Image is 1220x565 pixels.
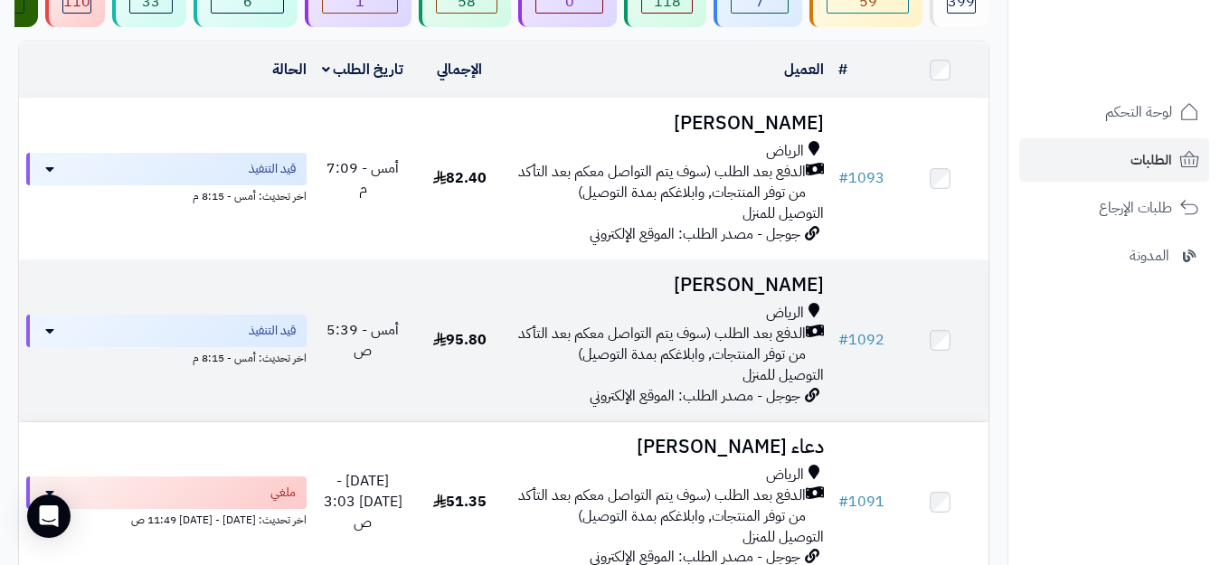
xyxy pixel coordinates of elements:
span: 51.35 [433,491,487,513]
a: تاريخ الطلب [322,59,404,80]
span: طلبات الإرجاع [1099,195,1172,221]
span: الدفع بعد الطلب (سوف يتم التواصل معكم بعد التأكد من توفر المنتجات, وابلاغكم بمدة التوصيل) [515,324,806,365]
span: التوصيل للمنزل [742,202,824,224]
span: لوحة التحكم [1105,99,1172,125]
a: الطلبات [1019,138,1209,182]
div: اخر تحديث: أمس - 8:15 م [26,347,307,366]
span: # [838,329,848,351]
span: أمس - 5:39 ص [326,319,399,362]
span: التوصيل للمنزل [742,526,824,548]
div: اخر تحديث: أمس - 8:15 م [26,185,307,204]
a: #1091 [838,491,884,513]
a: # [838,59,847,80]
a: لوحة التحكم [1019,90,1209,134]
span: جوجل - مصدر الطلب: الموقع الإلكتروني [590,223,800,245]
span: # [838,491,848,513]
img: logo-2.png [1097,46,1203,84]
span: أمس - 7:09 م [326,157,399,200]
span: التوصيل للمنزل [742,364,824,386]
span: # [838,167,848,189]
a: الحالة [272,59,307,80]
a: #1092 [838,329,884,351]
h3: [PERSON_NAME] [515,275,824,296]
a: المدونة [1019,234,1209,278]
span: الرياض [766,303,804,324]
span: قيد التنفيذ [249,160,296,178]
span: 95.80 [433,329,487,351]
span: الرياض [766,465,804,485]
a: #1093 [838,167,884,189]
span: جوجل - مصدر الطلب: الموقع الإلكتروني [590,385,800,407]
span: الدفع بعد الطلب (سوف يتم التواصل معكم بعد التأكد من توفر المنتجات, وابلاغكم بمدة التوصيل) [515,485,806,527]
span: الطلبات [1130,147,1172,173]
a: الإجمالي [437,59,482,80]
span: [DATE] - [DATE] 3:03 ص [324,470,402,533]
span: 82.40 [433,167,487,189]
a: طلبات الإرجاع [1019,186,1209,230]
h3: دعاء [PERSON_NAME] [515,437,824,457]
span: الدفع بعد الطلب (سوف يتم التواصل معكم بعد التأكد من توفر المنتجات, وابلاغكم بمدة التوصيل) [515,162,806,203]
span: الرياض [766,141,804,162]
div: Open Intercom Messenger [27,494,71,538]
span: ملغي [270,484,296,502]
span: قيد التنفيذ [249,322,296,340]
div: اخر تحديث: [DATE] - [DATE] 11:49 ص [26,509,307,528]
span: المدونة [1130,243,1169,268]
a: العميل [784,59,824,80]
h3: [PERSON_NAME] [515,113,824,134]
